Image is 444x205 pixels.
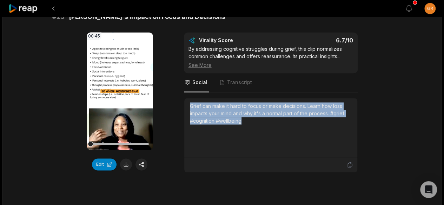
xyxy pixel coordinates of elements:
[278,37,353,44] div: 6.7 /10
[87,32,153,150] video: Your browser does not support mp4 format.
[227,79,252,86] span: Transcript
[188,61,353,69] div: See More
[199,37,274,44] div: Virality Score
[190,102,352,124] div: Grief can make it hard to focus or make decisions. Learn how loss impacts your mind and why it's ...
[184,73,358,92] nav: Tabs
[192,79,207,86] span: Social
[69,12,225,22] span: [PERSON_NAME]'s Impact on Focus and Decisions
[188,45,353,69] div: By addressing cognitive struggles during grief, this clip normalizes common challenges and offers...
[420,181,437,198] div: Open Intercom Messenger
[92,158,117,170] button: Edit
[52,12,65,22] span: # 23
